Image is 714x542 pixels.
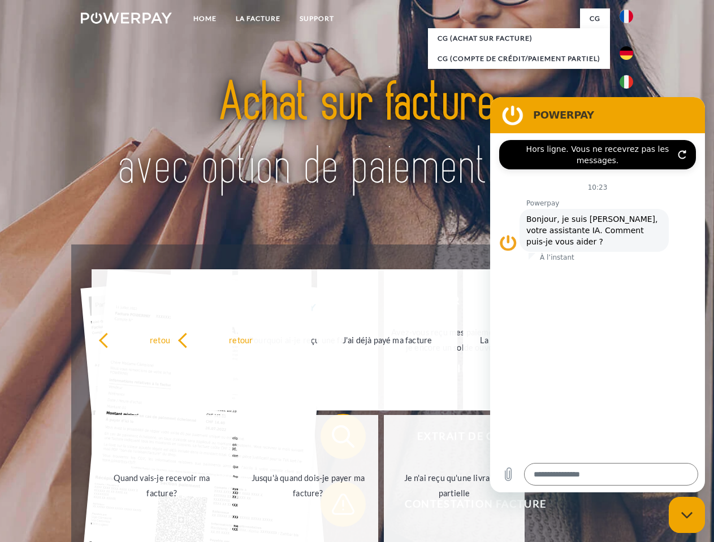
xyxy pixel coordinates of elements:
[324,332,451,347] div: J'ai déjà payé ma facture
[428,49,610,69] a: CG (Compte de crédit/paiement partiel)
[98,332,226,347] div: retour
[391,470,518,501] div: Je n'ai reçu qu'une livraison partielle
[490,97,705,492] iframe: Fenêtre de messagerie
[98,470,226,501] div: Quand vais-je recevoir ma facture?
[620,75,633,89] img: it
[178,332,305,347] div: retour
[184,8,226,29] a: Home
[108,54,606,216] img: title-powerpay_fr.svg
[428,28,610,49] a: CG (achat sur facture)
[470,332,597,347] div: La commande a été renvoyée
[580,8,610,29] a: CG
[290,8,344,29] a: Support
[226,8,290,29] a: LA FACTURE
[669,497,705,533] iframe: Bouton de lancement de la fenêtre de messagerie, conversation en cours
[620,46,633,60] img: de
[81,12,172,24] img: logo-powerpay-white.svg
[245,470,372,501] div: Jusqu'à quand dois-je payer ma facture?
[620,10,633,23] img: fr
